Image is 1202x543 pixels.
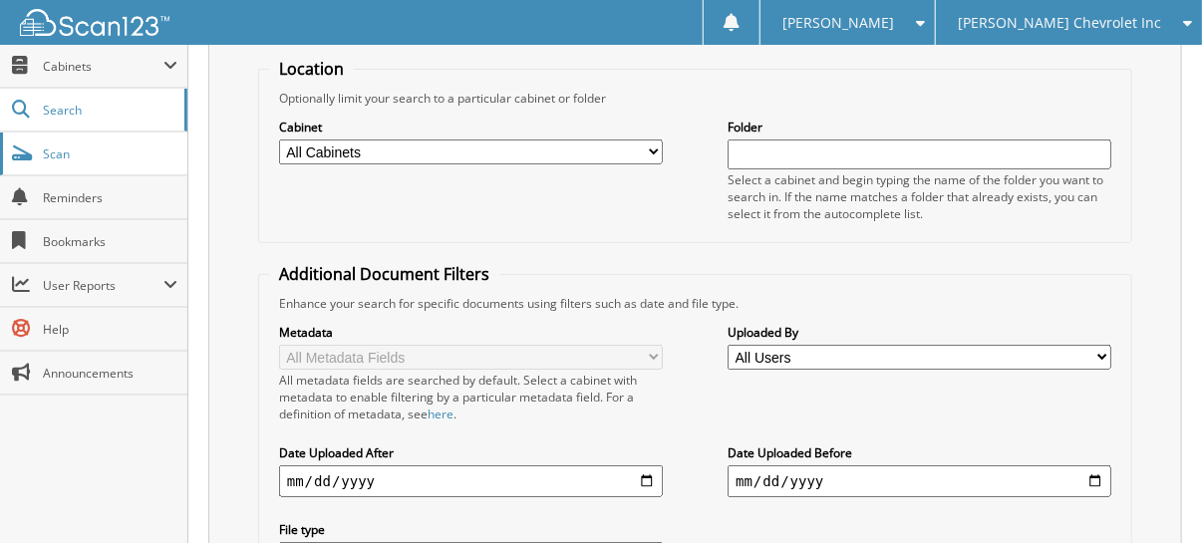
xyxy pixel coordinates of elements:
span: Bookmarks [43,233,177,250]
label: Uploaded By [728,324,1111,341]
span: Scan [43,145,177,162]
label: Date Uploaded Before [728,444,1111,461]
span: User Reports [43,277,163,294]
div: Optionally limit your search to a particular cabinet or folder [269,90,1121,107]
span: Cabinets [43,58,163,75]
img: scan123-logo-white.svg [20,9,169,36]
legend: Location [269,58,354,80]
label: Folder [728,119,1111,136]
input: start [279,465,663,497]
span: [PERSON_NAME] [782,17,894,29]
span: [PERSON_NAME] Chevrolet Inc [958,17,1161,29]
span: Announcements [43,365,177,382]
span: Help [43,321,177,338]
div: Select a cabinet and begin typing the name of the folder you want to search in. If the name match... [728,171,1111,222]
a: here [428,406,453,422]
span: Reminders [43,189,177,206]
label: Cabinet [279,119,663,136]
input: end [728,465,1111,497]
div: Enhance your search for specific documents using filters such as date and file type. [269,295,1121,312]
label: Metadata [279,324,663,341]
span: Search [43,102,174,119]
label: File type [279,521,663,538]
div: All metadata fields are searched by default. Select a cabinet with metadata to enable filtering b... [279,372,663,422]
iframe: Chat Widget [1102,447,1202,543]
legend: Additional Document Filters [269,263,499,285]
label: Date Uploaded After [279,444,663,461]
